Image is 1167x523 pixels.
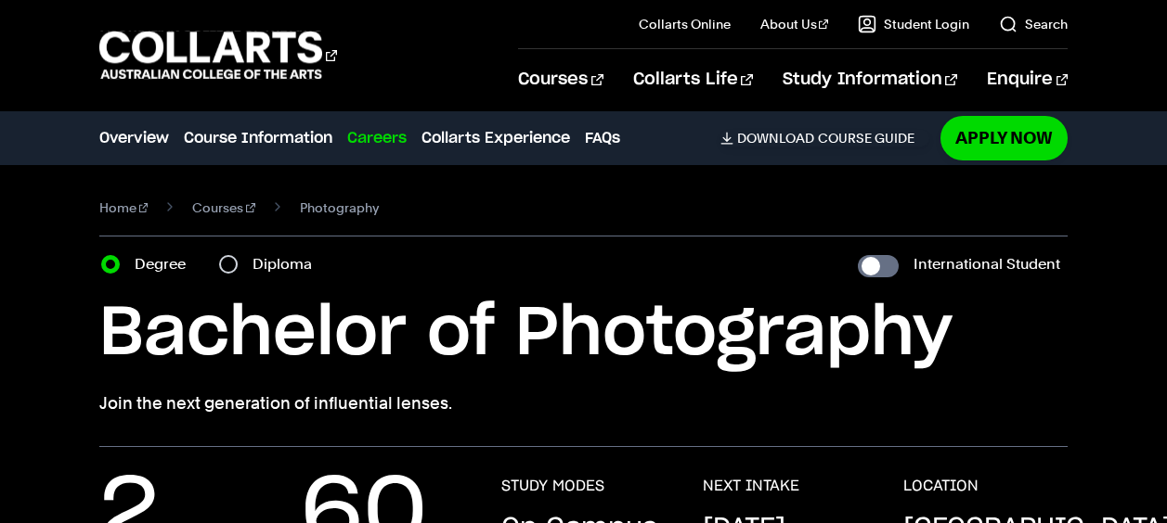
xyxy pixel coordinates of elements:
[99,390,1068,416] p: Join the next generation of influential lenses.
[585,127,620,149] a: FAQs
[940,116,1068,159] a: Apply Now
[858,15,969,33] a: Student Login
[421,127,570,149] a: Collarts Experience
[914,251,1060,277] label: International Student
[703,477,799,495] h3: NEXT INTAKE
[347,127,407,149] a: Careers
[99,292,1068,376] h1: Bachelor of Photography
[501,477,604,495] h3: STUDY MODES
[639,15,731,33] a: Collarts Online
[99,127,169,149] a: Overview
[760,15,829,33] a: About Us
[987,49,1068,110] a: Enquire
[783,49,957,110] a: Study Information
[135,251,197,277] label: Degree
[300,195,379,221] span: Photography
[999,15,1068,33] a: Search
[720,130,929,147] a: DownloadCourse Guide
[518,49,603,110] a: Courses
[633,49,753,110] a: Collarts Life
[99,29,337,82] div: Go to homepage
[253,251,323,277] label: Diploma
[737,130,814,147] span: Download
[903,477,979,495] h3: LOCATION
[99,195,149,221] a: Home
[184,127,332,149] a: Course Information
[192,195,255,221] a: Courses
